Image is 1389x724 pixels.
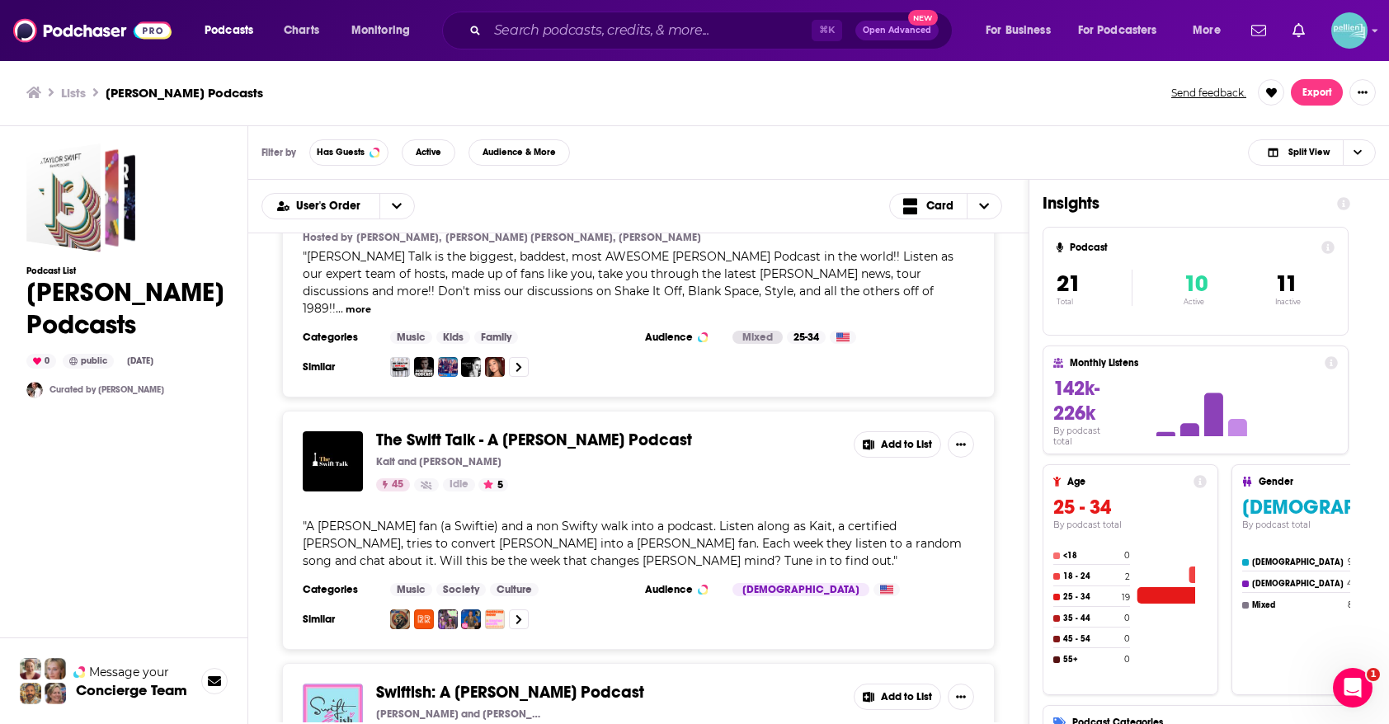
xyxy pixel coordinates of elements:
span: Open Advanced [863,26,931,35]
h3: Podcast List [26,266,224,276]
a: 45 [376,478,410,491]
span: 45 [392,477,403,493]
span: User's Order [296,200,366,212]
a: Record Roulette: A Music Appreciation Podcast [414,609,434,629]
button: 5 [478,478,508,491]
img: Little Mix on Fun Kids [438,357,458,377]
a: [PERSON_NAME] [PERSON_NAME], [445,231,615,244]
h1: Insights [1043,193,1324,214]
h4: By podcast total [1053,425,1121,447]
button: open menu [340,17,431,44]
a: Taylor Swift Podcasts [26,143,135,252]
div: Mixed [732,331,783,344]
button: Choose View [889,193,1003,219]
span: 11 [1275,270,1297,298]
button: Open AdvancedNew [855,21,939,40]
h4: 45 - 54 [1063,634,1121,644]
button: open menu [193,17,275,44]
h4: 9 [1348,557,1353,567]
h3: Categories [303,331,377,344]
button: Show profile menu [1331,12,1368,49]
h4: 0 [1124,633,1130,644]
span: ⌘ K [812,20,842,41]
p: Kait and [PERSON_NAME] [376,455,501,468]
button: open menu [974,17,1071,44]
span: For Business [986,19,1051,42]
button: Export [1291,79,1343,106]
a: [PERSON_NAME], [356,231,441,244]
div: public [63,354,114,369]
h4: [DEMOGRAPHIC_DATA] [1252,557,1344,567]
span: Logged in as JessicaPellien [1331,12,1368,49]
span: Swiftish: A [PERSON_NAME] Podcast [376,682,644,703]
img: One Direction podcast [390,357,410,377]
img: The Swift Talk - A Taylor Swift Podcast [303,431,363,491]
button: Audience & More [468,139,570,166]
a: Curated by [PERSON_NAME] [49,384,164,395]
img: Justin Bieber Podcast [414,357,434,377]
a: Culture [490,583,539,596]
a: Charts [273,17,329,44]
h3: Filter by [261,147,296,158]
h3: 25 - 34 [1053,495,1207,519]
img: Sydney Profile [20,658,41,679]
a: Show notifications dropdown [1245,16,1273,45]
img: Jules Profile [45,658,66,679]
span: Idle [450,477,468,493]
span: Podcasts [205,19,253,42]
span: 21 [1057,270,1081,298]
span: [PERSON_NAME] Talk is the biggest, baddest, most AWESOME [PERSON_NAME] Podcast in the world!! Lis... [303,249,953,316]
button: Add to List [854,684,941,710]
button: Show More Button [1349,79,1376,106]
a: Swiftcast: The #1 Taylor Swift Podcast [461,357,481,377]
a: Show notifications dropdown [1286,16,1311,45]
span: Charts [284,19,319,42]
a: Kids [436,331,470,344]
a: Idle [443,478,475,491]
span: New [908,10,938,26]
p: Inactive [1275,298,1301,306]
h4: 2 [1125,571,1130,582]
img: Barbara Profile [45,683,66,704]
h4: Age [1067,476,1187,487]
p: Active [1184,298,1208,306]
div: 0 [26,354,56,369]
span: 1 [1367,668,1380,681]
img: User Profile [1331,12,1368,49]
span: 10 [1184,270,1208,298]
span: 142k-226k [1053,376,1099,425]
img: Burning the Disco Down [438,609,458,629]
h4: By podcast total [1053,519,1207,530]
span: Monitoring [351,19,410,42]
h3: Concierge Team [76,682,187,698]
a: The Trout Show [390,609,410,629]
input: Search podcasts, credits, & more... [487,17,812,44]
h4: Mixed [1252,600,1344,610]
h4: 8 [1348,599,1353,610]
img: Quarto [26,382,43,398]
span: The Swift Talk - A [PERSON_NAME] Podcast [376,430,692,450]
h3: Similar [303,613,377,626]
img: Nothing New: A Taylor Swift Podcast [485,609,505,629]
h4: Hosted by [303,231,352,244]
h4: 0 [1124,550,1130,561]
h4: 25 - 34 [1063,592,1118,602]
h4: Monthly Listens [1070,357,1317,369]
button: more [346,303,371,317]
a: Music [390,331,432,344]
span: For Podcasters [1078,19,1157,42]
h4: 55+ [1063,655,1121,665]
span: Message your [89,664,169,680]
span: Has Guests [317,148,365,157]
h3: Categories [303,583,377,596]
img: Another Great Day [461,609,481,629]
a: Swiftish: A [PERSON_NAME] Podcast [376,684,644,702]
button: open menu [379,194,414,219]
span: More [1193,19,1221,42]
